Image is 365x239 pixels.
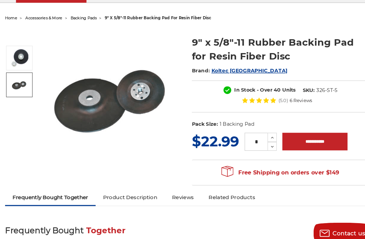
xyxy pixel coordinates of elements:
[294,83,305,90] dt: SKU:
[214,116,247,123] dd: 1 Backing Pad
[281,94,303,99] span: 6 Reviews
[250,83,265,89] span: - Over
[216,159,328,172] span: Free Shipping on orders over $149
[14,47,30,64] img: 9" Resin Fiber Rubber Backing Pad 5/8-11 nut
[8,216,83,226] span: Frequently Bought
[46,27,178,160] img: 9" Resin Fiber Rubber Backing Pad 5/8-11 nut
[187,65,205,71] span: Brand:
[161,182,196,197] a: Reviews
[187,34,357,61] h1: 9" x 5/8"-11 Rubber Backing Pad for Resin Fiber Disc
[8,15,20,20] a: home
[95,182,161,197] a: Product Description
[187,127,233,144] span: $22.99
[187,116,212,123] dt: Pack Size:
[266,83,273,89] span: 40
[28,15,63,20] a: accessories & more
[274,83,287,89] span: Units
[206,65,279,71] a: Koltec [GEOGRAPHIC_DATA]
[71,15,96,20] a: backing pads
[228,83,248,89] span: In Stock
[104,15,206,20] span: 9" x 5/8"-11 rubber backing pad for resin fiber disc
[322,221,354,227] span: Contact us
[14,73,30,90] img: 9" x 5/8"-11 Rubber Backing Pad for Resin Fiber Disc
[196,182,255,197] a: Related Products
[8,182,95,197] a: Frequently Bought Together
[304,214,358,234] button: Contact us
[270,94,279,99] span: (5.0)
[307,83,327,90] dd: 326-ST-5
[86,216,124,226] span: Together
